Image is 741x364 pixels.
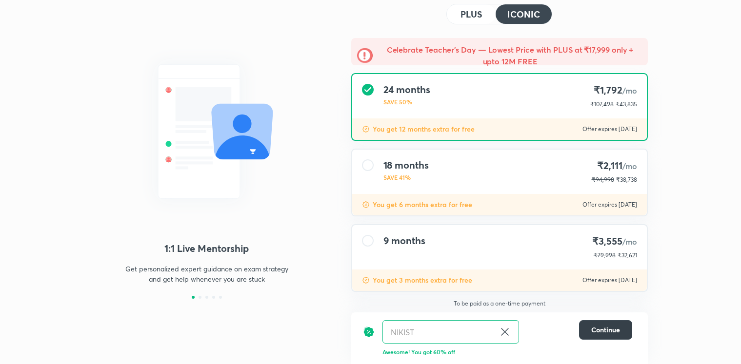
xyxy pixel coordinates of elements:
button: PLUS [447,4,496,24]
img: discount [362,276,370,284]
img: discount [363,320,375,344]
p: SAVE 41% [383,173,429,182]
img: discount [362,125,370,133]
span: Continue [591,325,620,335]
p: You get 12 months extra for free [373,124,475,134]
h4: ₹1,792 [590,84,637,97]
p: You get 6 months extra for free [373,200,472,210]
p: ₹79,998 [594,251,616,260]
button: Continue [579,320,632,340]
span: /mo [622,236,637,247]
p: Offer expires [DATE] [582,276,637,284]
p: Awesome! You got 60% off [382,347,632,356]
p: Offer expires [DATE] [582,201,637,209]
span: ₹43,835 [616,100,637,108]
h5: Celebrate Teacher’s Day — Lowest Price with PLUS at ₹17,999 only + upto 12M FREE [379,44,642,67]
p: ₹107,498 [590,100,614,109]
p: You get 3 months extra for free [373,275,472,285]
img: LMP_066b47ebaa.svg [94,47,320,216]
h4: ICONIC [507,10,540,19]
img: discount [362,201,370,209]
p: To be paid as a one-time payment [343,300,656,307]
img: - [357,48,373,63]
p: SAVE 50% [383,97,430,106]
span: /mo [622,85,637,96]
input: Have a referral code? [383,321,495,344]
span: /mo [622,161,637,171]
h4: ₹3,555 [592,235,637,248]
h4: 1:1 Live Mentorship [94,241,320,256]
p: Get personalized expert guidance on exam strategy and get help whenever you are stuck [122,264,292,284]
p: ₹94,998 [592,175,614,184]
h4: PLUS [461,10,482,19]
p: Offer expires [DATE] [582,125,637,133]
h4: 24 months [383,84,430,96]
button: ICONIC [496,4,551,24]
h4: 9 months [383,235,425,247]
span: ₹38,738 [616,176,637,183]
h4: ₹2,111 [592,159,637,172]
span: ₹32,621 [618,251,637,259]
h4: 18 months [383,159,429,171]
